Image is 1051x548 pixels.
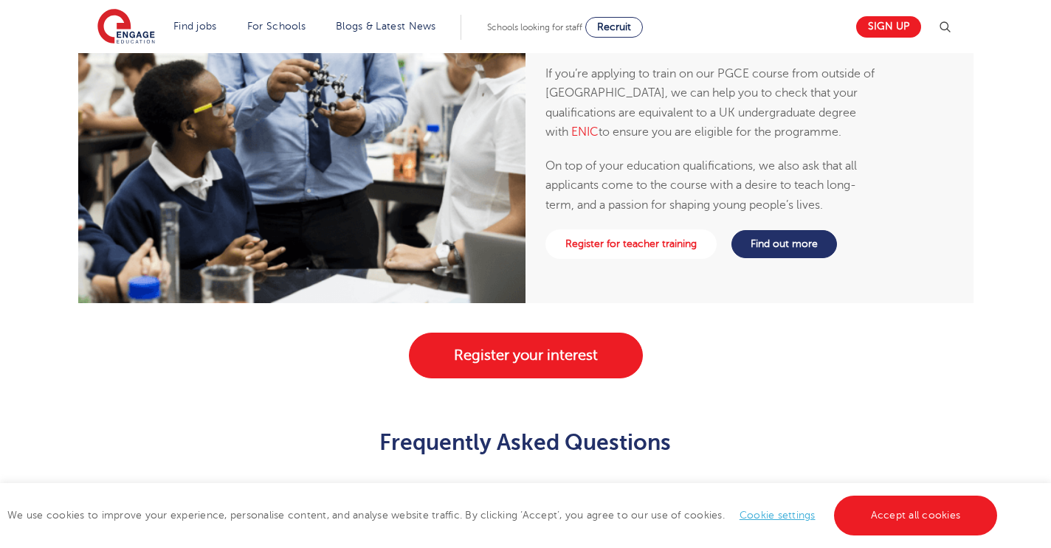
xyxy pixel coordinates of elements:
span: Recruit [597,21,631,32]
a: Find out more [731,230,837,258]
h2: Frequently Asked Questions [164,430,888,455]
a: ENIC [568,125,599,139]
a: Recruit [585,17,643,38]
span: Schools looking for staff [487,22,582,32]
span: If you’re applying to train on our PGCE course from outside of [GEOGRAPHIC_DATA], we can help you... [545,67,875,139]
a: Find jobs [173,21,217,32]
a: Blogs & Latest News [336,21,436,32]
a: Register for teacher training [545,229,717,259]
span: We use cookies to improve your experience, personalise content, and analyse website traffic. By c... [7,510,1001,521]
span: ENIC [571,125,599,139]
a: For Schools [247,21,306,32]
a: Sign up [856,16,921,38]
a: Register your interest [409,333,643,378]
a: Cookie settings [740,510,816,521]
a: Accept all cookies [834,496,998,535]
span: to ensure you are eligible for the programme. [599,125,841,139]
img: Engage Education [97,9,155,46]
span: On top of your education qualifications, we also ask that all applicants come to the course with ... [545,159,857,212]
